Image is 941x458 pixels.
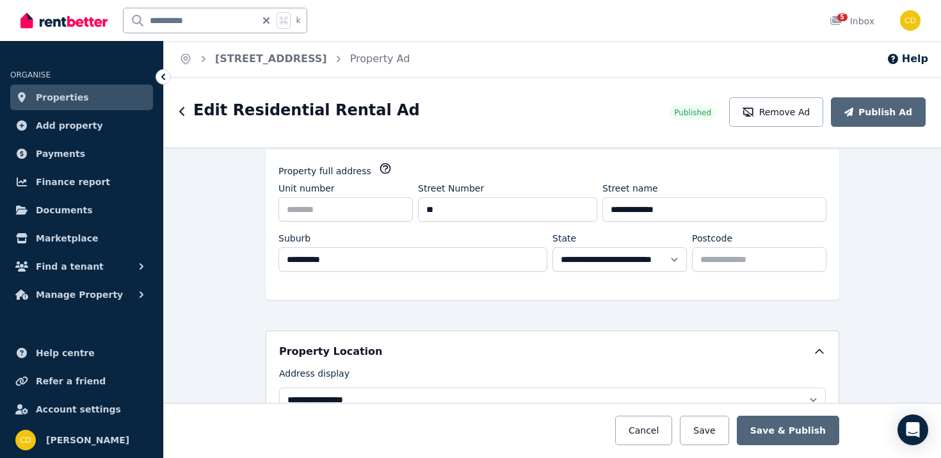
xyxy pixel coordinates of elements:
[837,13,848,21] span: 5
[10,70,51,79] span: ORGANISE
[36,146,85,161] span: Payments
[278,182,335,195] label: Unit number
[887,51,928,67] button: Help
[737,416,839,445] button: Save & Publish
[900,10,921,31] img: Chris Dimitropoulos
[36,345,95,361] span: Help centre
[10,197,153,223] a: Documents
[552,232,576,245] label: State
[36,402,121,417] span: Account settings
[36,202,93,218] span: Documents
[279,344,382,359] h5: Property Location
[46,432,129,448] span: [PERSON_NAME]
[15,430,36,450] img: Chris Dimitropoulos
[602,182,658,195] label: Street name
[20,11,108,30] img: RentBetter
[10,225,153,251] a: Marketplace
[830,15,874,28] div: Inbox
[36,259,104,274] span: Find a tenant
[10,141,153,167] a: Payments
[164,41,425,77] nav: Breadcrumb
[36,90,89,105] span: Properties
[36,118,103,133] span: Add property
[10,368,153,394] a: Refer a friend
[831,97,926,127] button: Publish Ad
[10,282,153,307] button: Manage Property
[10,113,153,138] a: Add property
[729,97,823,127] button: Remove Ad
[10,254,153,279] button: Find a tenant
[278,165,371,177] label: Property full address
[10,85,153,110] a: Properties
[418,182,484,195] label: Street Number
[36,373,106,389] span: Refer a friend
[897,414,928,445] div: Open Intercom Messenger
[674,108,711,118] span: Published
[350,53,410,65] a: Property Ad
[215,53,327,65] a: [STREET_ADDRESS]
[36,174,110,190] span: Finance report
[279,367,350,385] label: Address display
[278,232,310,245] label: Suburb
[10,397,153,422] a: Account settings
[680,416,728,445] button: Save
[10,340,153,366] a: Help centre
[615,416,672,445] button: Cancel
[692,232,732,245] label: Postcode
[10,169,153,195] a: Finance report
[36,231,98,246] span: Marketplace
[296,15,300,26] span: k
[193,100,420,120] h1: Edit Residential Rental Ad
[36,287,123,302] span: Manage Property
